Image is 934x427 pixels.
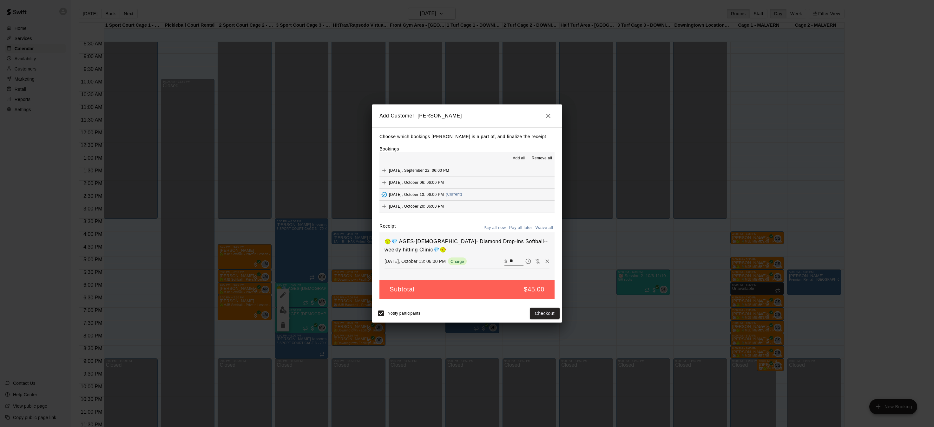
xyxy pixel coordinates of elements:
[508,223,534,233] button: Pay all later
[530,308,560,319] button: Checkout
[534,223,555,233] button: Waive all
[385,237,549,254] h6: 🥎💎 AGES-[DEMOGRAPHIC_DATA]- Diamond Drop-ins Softball--weekly hitting Clinic💎🥎
[532,155,552,162] span: Remove all
[543,257,552,266] button: Remove
[446,192,462,197] span: (Current)
[448,259,467,264] span: Charge
[390,285,414,294] h5: Subtotal
[379,177,555,189] button: Add[DATE], October 06: 06:00 PM
[379,223,396,233] label: Receipt
[379,201,555,212] button: Add[DATE], October 20: 06:00 PM
[379,146,399,151] label: Bookings
[509,153,529,163] button: Add all
[389,168,449,173] span: [DATE], September 22: 06:00 PM
[504,258,507,264] p: $
[379,133,555,141] p: Choose which bookings [PERSON_NAME] is a part of, and finalize the receipt
[524,285,544,294] h5: $45.00
[385,258,446,264] p: [DATE], October 13: 06:00 PM
[388,311,420,316] span: Notify participants
[379,168,389,173] span: Add
[513,155,525,162] span: Add all
[389,180,444,184] span: [DATE], October 06: 06:00 PM
[533,258,543,264] span: Waive payment
[379,204,389,209] span: Add
[529,153,555,163] button: Remove all
[379,190,389,199] button: Added - Collect Payment
[389,192,444,197] span: [DATE], October 13: 06:00 PM
[379,180,389,184] span: Add
[379,165,555,177] button: Add[DATE], September 22: 06:00 PM
[389,204,444,209] span: [DATE], October 20: 06:00 PM
[379,189,555,200] button: Added - Collect Payment[DATE], October 13: 06:00 PM(Current)
[482,223,508,233] button: Pay all now
[379,212,555,224] button: Add[DATE]: 06:00 PM
[523,258,533,264] span: Pay later
[372,104,562,127] h2: Add Customer: [PERSON_NAME]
